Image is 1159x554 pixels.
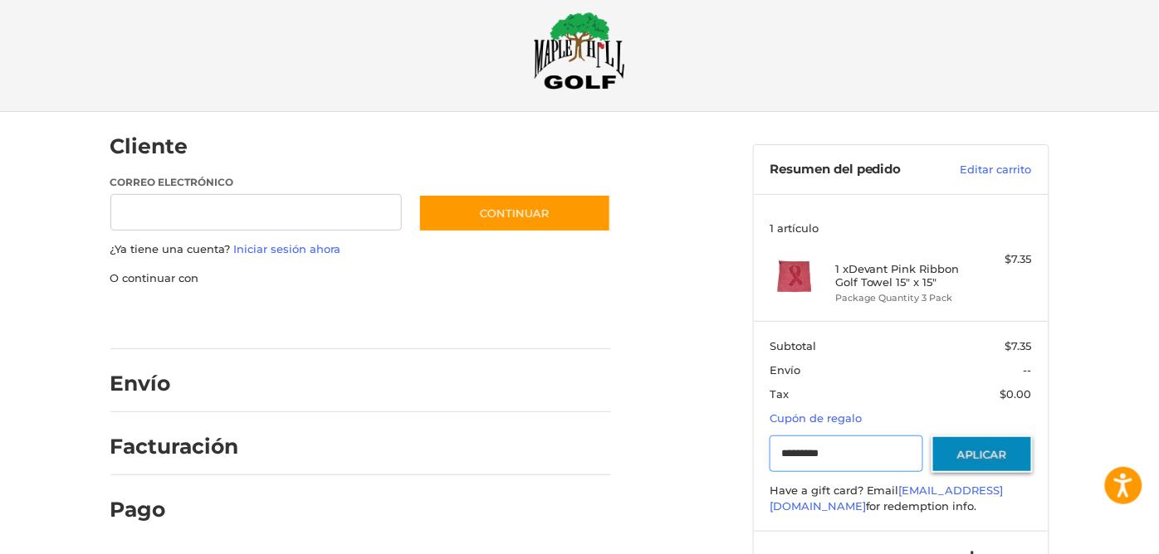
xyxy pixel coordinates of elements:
span: Subtotal [770,339,816,352]
a: Cupón de regalo [770,411,862,425]
h2: Pago [110,497,208,522]
a: Editar carrito [940,162,1032,178]
a: Iniciar sesión ahora [234,242,341,255]
img: Maple Hill Golf [534,12,625,90]
h3: 1 artículo [770,221,1032,235]
button: Aplicar [932,435,1033,473]
input: Cupón de regalo o código de cupón [770,435,923,473]
h2: Envío [110,371,208,396]
p: O continuar con [110,270,611,287]
h3: Resumen del pedido [770,162,940,178]
span: -- [1024,363,1032,377]
span: Envío [770,363,800,377]
iframe: PayPal-paypal [105,303,229,333]
li: Package Quantity 3 Pack [835,291,962,305]
span: $0.00 [1000,387,1032,401]
h2: Cliente [110,134,208,159]
div: $7.35 [966,251,1032,268]
h4: 1 x Devant Pink Ribbon Golf Towel 15" x 15" [835,262,962,289]
div: Have a gift card? Email for redemption info. [770,483,1032,515]
h2: Facturación [110,434,239,459]
label: Correo electrónico [110,175,403,190]
span: Tax [770,387,789,401]
p: ¿Ya tiene una cuenta? [110,241,611,258]
button: Continuar [418,194,611,232]
span: $7.35 [1005,339,1032,352]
